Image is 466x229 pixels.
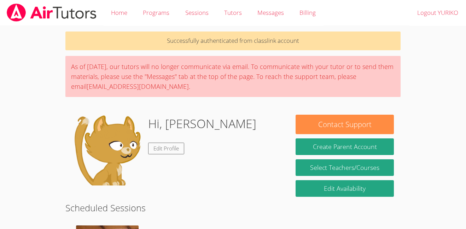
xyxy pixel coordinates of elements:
button: Contact Support [296,115,394,134]
img: default.png [72,115,142,185]
a: Edit Availability [296,180,394,197]
a: Edit Profile [148,143,184,154]
a: Select Teachers/Courses [296,159,394,176]
p: Successfully authenticated from classlink account [65,32,401,50]
img: airtutors_banner-c4298cdbf04f3fff15de1276eac7730deb9818008684d7c2e4769d2f7ddbe033.png [6,4,97,22]
h2: Scheduled Sessions [65,201,401,214]
div: As of [DATE], our tutors will no longer communicate via email. To communicate with your tutor or ... [65,56,401,97]
button: Create Parent Account [296,138,394,155]
h1: Hi, [PERSON_NAME] [148,115,256,133]
span: Messages [257,8,284,17]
